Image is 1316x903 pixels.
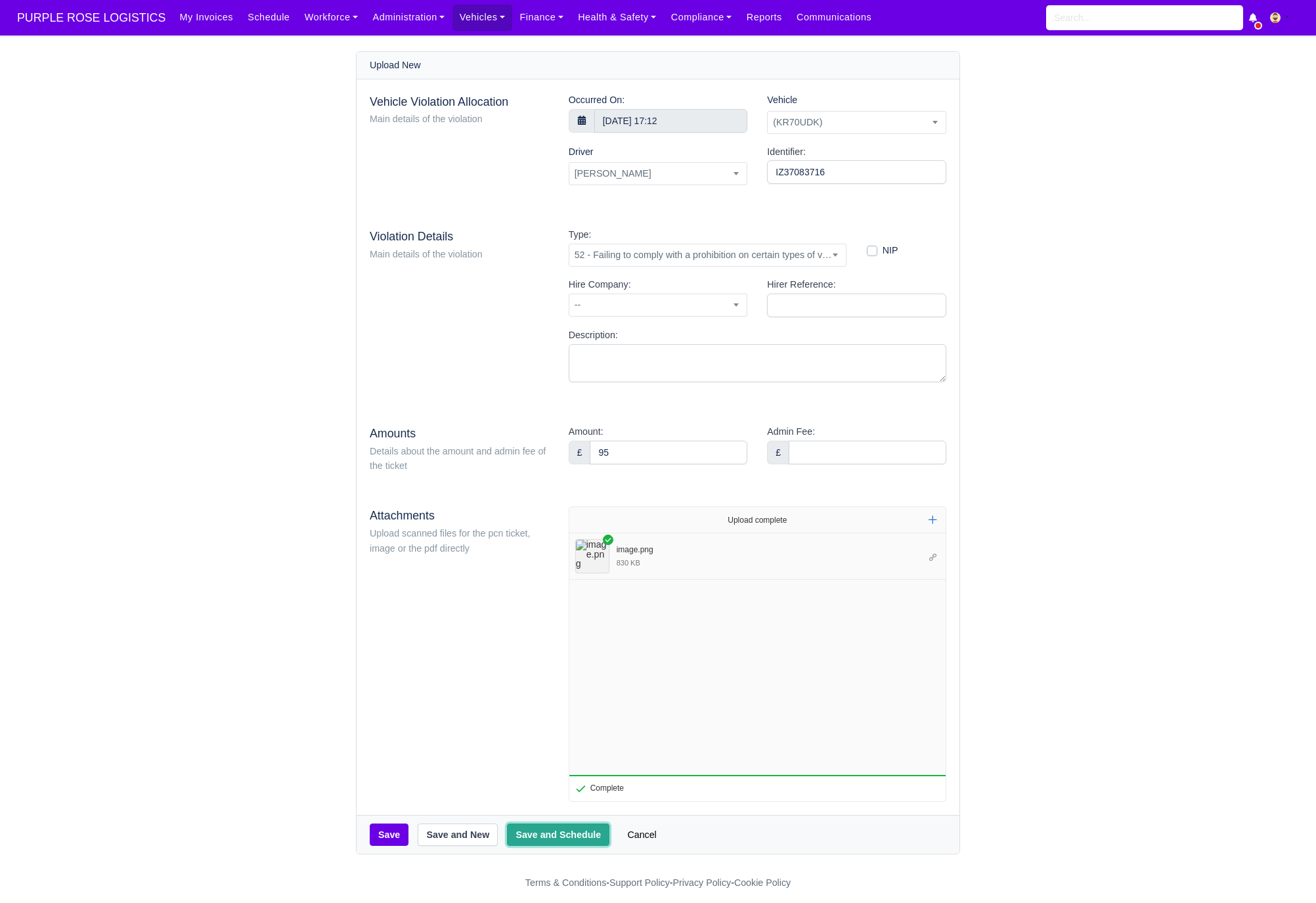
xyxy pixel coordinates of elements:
a: Reports [739,5,789,30]
h6: Upload New [370,60,421,71]
a: PURPLE ROSE LOGISTICS [11,5,172,31]
input: 0.00 [590,441,747,464]
label: Hire Company: [569,277,631,292]
a: Privacy Policy [673,877,732,888]
a: Cancel [619,824,665,846]
button: Copy link [926,549,940,563]
iframe: Chat Widget [1250,840,1316,903]
label: Vehicle [767,93,797,108]
h5: Attachments [370,509,549,523]
span: (KR70UDK) [768,114,946,131]
input: GHB 1243 GB [767,160,946,184]
label: Type: [569,227,592,242]
label: Identifier: [767,144,806,160]
a: Schedule [240,5,297,30]
a: image.png [576,540,609,573]
label: Hirer Reference: [767,277,835,292]
span: Fazel Khan [569,162,748,185]
a: Cookie Policy [734,877,791,888]
span: PURPLE ROSE LOGISTICS [11,5,172,31]
div: Complete [576,783,624,794]
a: Health & Safety [571,5,664,30]
span: (KR70UDK) [767,111,946,134]
span: -- [569,297,747,313]
div: image.png [617,545,921,556]
div: Upload scanned files for the pcn ticket, image or the pdf directly [370,526,549,556]
h5: Vehicle Violation Allocation [370,95,549,109]
button: Save and Schedule [507,824,609,846]
div: Complete [569,775,626,801]
span: 52 - Failing to comply with a prohibition on certain types of vehicle (N/A) [569,244,847,267]
h5: Amounts [370,427,549,441]
a: Administration [365,5,452,30]
div: File Uploader [569,506,946,802]
label: Amount: [569,424,603,439]
div: £ [569,441,591,464]
label: NIP [883,243,898,258]
span: 52 - Failing to comply with a prohibition on certain types of vehicle (N/A) [569,247,846,263]
a: Communications [789,5,879,30]
div: Main details of the violation [370,112,549,127]
a: Support Policy [609,877,670,888]
button: Save [370,824,408,846]
button: Save and New [418,824,498,846]
a: Compliance [664,5,739,30]
div: £ [767,441,789,464]
h5: Violation Details [370,230,549,244]
div: 830 KB [617,558,640,567]
a: Workforce [297,5,366,30]
label: Admin Fee: [767,424,815,439]
a: Vehicles [452,5,513,30]
div: - - - [284,875,1032,891]
a: My Invoices [172,5,240,30]
a: Terms & Conditions [525,877,606,888]
div: Upload complete [701,507,813,533]
input: Search... [1046,5,1243,30]
div: Main details of the violation [370,247,549,262]
label: Driver [569,144,594,160]
div: Details about the amount and admin fee of the ticket [370,444,549,474]
button: Add more files [923,510,942,529]
a: Finance [512,5,571,30]
label: Occurred On: [569,93,625,108]
label: Description: [569,328,618,343]
span: -- [569,294,747,317]
span: Fazel Khan [569,165,747,182]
